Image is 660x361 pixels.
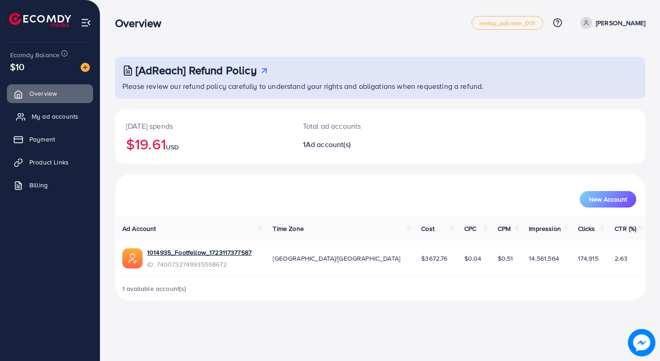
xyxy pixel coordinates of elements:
[81,63,90,72] img: image
[529,254,559,263] span: 14,561,564
[115,16,169,30] h3: Overview
[147,260,252,269] span: ID: 7400732749935558672
[303,120,413,131] p: Total ad accounts
[464,224,476,233] span: CPC
[578,224,595,233] span: Clicks
[29,158,69,167] span: Product Links
[7,84,93,103] a: Overview
[303,140,413,149] h2: 1
[580,191,636,208] button: New Account
[578,254,599,263] span: 174,915
[529,224,561,233] span: Impression
[421,224,434,233] span: Cost
[126,135,281,153] h2: $19.61
[577,17,645,29] a: [PERSON_NAME]
[596,17,645,28] p: [PERSON_NAME]
[7,107,93,126] a: My ad accounts
[628,329,655,356] img: image
[166,142,179,152] span: USD
[147,248,252,257] a: 1014935_Footfellow_1723117377587
[615,224,636,233] span: CTR (%)
[136,64,257,77] h3: [AdReach] Refund Policy
[273,254,400,263] span: [GEOGRAPHIC_DATA]/[GEOGRAPHIC_DATA]
[122,284,187,293] span: 1 available account(s)
[498,254,513,263] span: $0.51
[421,254,447,263] span: $3672.76
[464,254,482,263] span: $0.04
[498,224,511,233] span: CPM
[7,153,93,171] a: Product Links
[615,254,627,263] span: 2.63
[306,139,351,149] span: Ad account(s)
[126,120,281,131] p: [DATE] spends
[7,176,93,194] a: Billing
[479,20,535,26] span: metap_pakistan_001
[10,60,24,73] span: $10
[29,180,48,190] span: Billing
[32,112,78,121] span: My ad accounts
[29,135,55,144] span: Payment
[122,81,640,92] p: Please review our refund policy carefully to understand your rights and obligations when requesti...
[122,248,143,268] img: ic-ads-acc.e4c84228.svg
[81,17,91,28] img: menu
[10,50,60,60] span: Ecomdy Balance
[29,89,57,98] span: Overview
[9,13,71,27] img: logo
[273,224,303,233] span: Time Zone
[7,130,93,148] a: Payment
[589,196,627,202] span: New Account
[472,16,543,30] a: metap_pakistan_001
[122,224,156,233] span: Ad Account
